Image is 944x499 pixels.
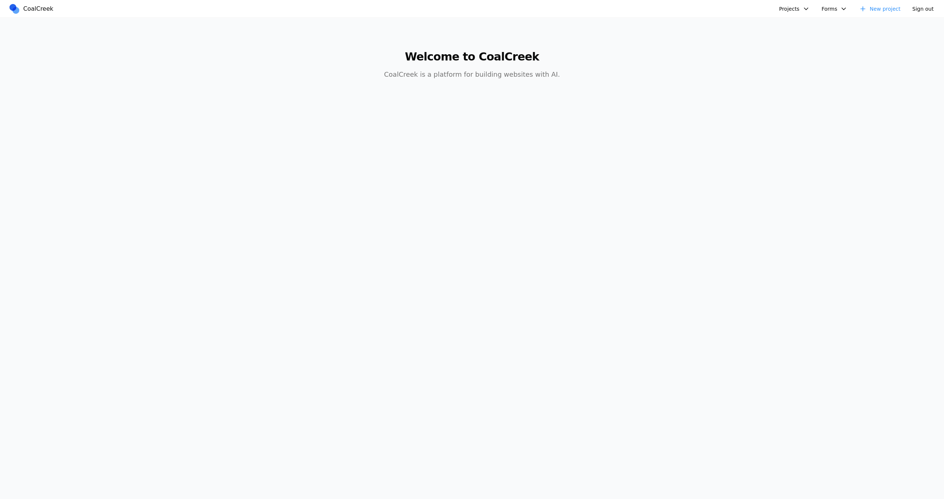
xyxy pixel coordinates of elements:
button: Projects [775,3,814,14]
a: New project [855,3,905,14]
button: Forms [817,3,852,14]
h1: Welcome to CoalCreek [330,50,614,63]
span: CoalCreek [23,4,53,13]
p: CoalCreek is a platform for building websites with AI. [330,69,614,80]
a: CoalCreek [8,3,56,14]
button: Sign out [908,3,938,14]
